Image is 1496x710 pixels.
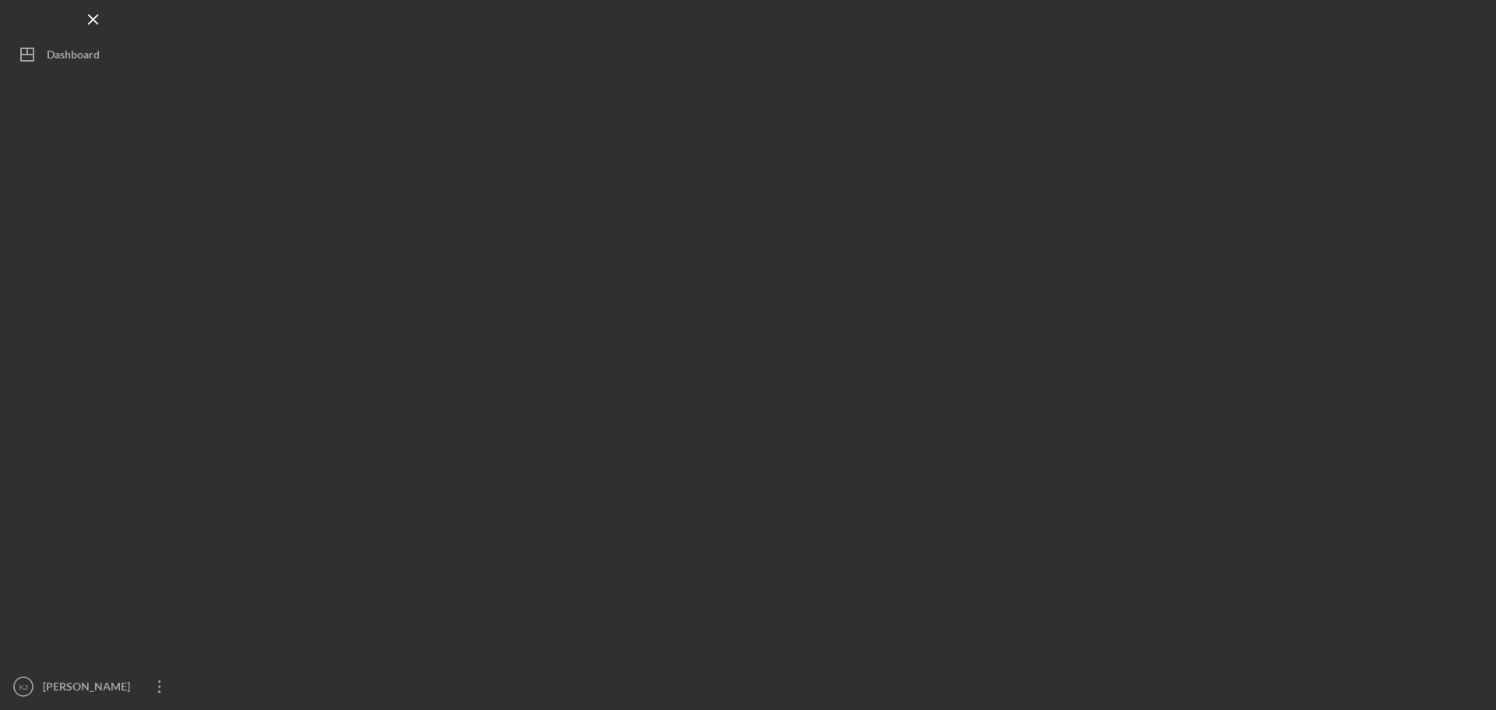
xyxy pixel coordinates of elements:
[8,39,179,70] button: Dashboard
[39,671,140,706] div: [PERSON_NAME]
[8,671,179,702] button: KJ[PERSON_NAME]
[47,39,100,74] div: Dashboard
[19,683,27,691] text: KJ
